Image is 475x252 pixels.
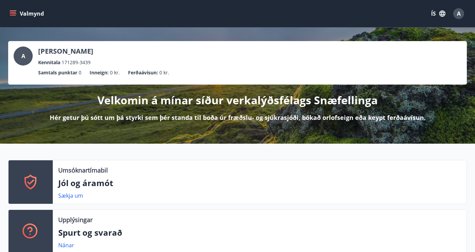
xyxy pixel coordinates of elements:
p: Spurt og svarað [58,227,461,238]
span: 0 kr. [110,69,120,76]
p: Velkomin á mínar síður verkalýðsfélags Snæfellinga [97,93,378,108]
p: Upplýsingar [58,215,93,224]
span: 171289-3439 [62,59,91,66]
button: A [450,5,467,22]
p: Samtals punktar [38,69,77,76]
button: menu [8,7,47,20]
button: ÍS [427,7,449,20]
a: Sækja um [58,192,83,199]
p: [PERSON_NAME] [38,47,93,56]
span: 0 kr. [159,69,169,76]
p: Kennitala [38,59,60,66]
span: A [21,52,25,60]
p: Umsóknartímabil [58,166,108,175]
a: Nánar [58,241,74,249]
p: Hér getur þú sótt um þá styrki sem þér standa til boða úr fræðslu- og sjúkrasjóði, bókað orlofsei... [50,113,426,122]
span: A [457,10,461,17]
p: Inneign : [90,69,109,76]
span: 0 [79,69,81,76]
p: Jól og áramót [58,177,461,189]
p: Ferðaávísun : [128,69,158,76]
